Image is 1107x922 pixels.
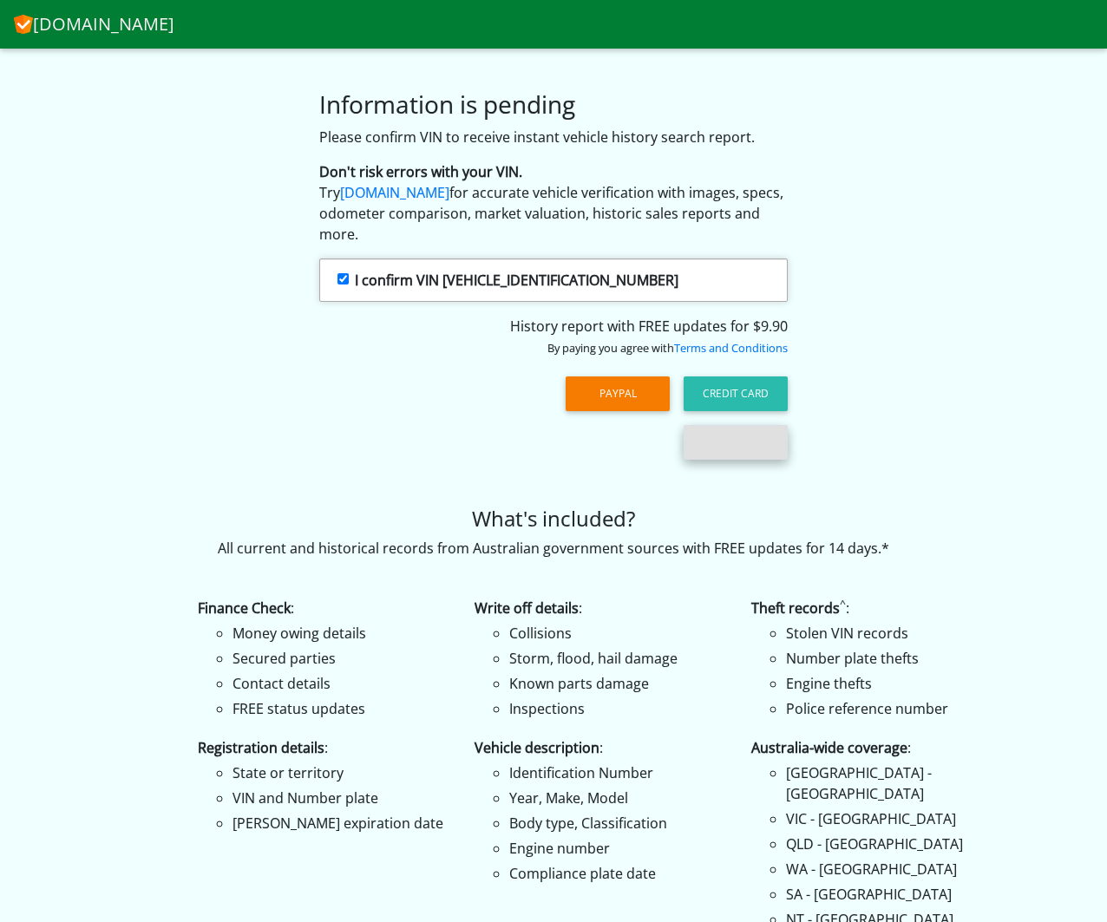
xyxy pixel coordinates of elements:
[751,598,840,618] strong: Theft records
[509,648,725,669] li: Storm, flood, hail damage
[509,673,725,694] li: Known parts damage
[566,376,670,411] button: PayPal
[786,884,1002,905] li: SA - [GEOGRAPHIC_DATA]
[233,673,449,694] li: Contact details
[509,813,725,834] li: Body type, Classification
[198,738,324,757] strong: Registration details
[14,11,33,34] img: CheckVIN.com.au logo
[786,859,1002,879] li: WA - [GEOGRAPHIC_DATA]
[233,698,449,719] li: FREE status updates
[319,90,788,120] h3: Information is pending
[509,788,725,808] li: Year, Make, Model
[319,162,522,181] strong: Don't risk errors with your VIN.
[786,762,1002,804] li: [GEOGRAPHIC_DATA] - [GEOGRAPHIC_DATA]
[547,340,788,356] small: By paying you agree with
[198,598,291,618] strong: Finance Check
[355,271,678,290] strong: I confirm VIN [VEHICLE_IDENTIFICATION_NUMBER]
[13,507,1094,532] h4: What's included?
[509,698,725,719] li: Inspections
[509,863,725,884] li: Compliance plate date
[475,738,599,757] strong: Vehicle description
[14,7,174,42] a: [DOMAIN_NAME]
[786,623,1002,644] li: Stolen VIN records
[233,762,449,783] li: State or territory
[786,808,1002,829] li: VIC - [GEOGRAPHIC_DATA]
[786,834,1002,854] li: QLD - [GEOGRAPHIC_DATA]
[674,340,788,356] a: Terms and Conditions
[509,623,725,644] li: Collisions
[340,183,449,202] a: [DOMAIN_NAME]
[233,813,449,834] li: [PERSON_NAME] expiration date
[475,598,579,618] strong: Write off details
[319,316,788,357] div: History report with FREE updates for $9.90
[337,273,349,284] input: I confirm VIN [VEHICLE_IDENTIFICATION_NUMBER]
[475,737,725,884] li: :
[233,623,449,644] li: Money owing details
[684,376,788,411] button: Credit Card
[509,838,725,859] li: Engine number
[840,597,846,611] sup: ^
[13,538,1094,559] p: All current and historical records from Australian government sources with FREE updates for 14 days.
[475,598,725,719] li: :
[198,737,449,834] li: :
[198,598,449,719] li: :
[233,788,449,808] li: VIN and Number plate
[319,161,788,245] p: Try for accurate vehicle verification with images, specs, odometer comparison, market valuation, ...
[509,762,725,783] li: Identification Number
[786,698,1002,719] li: Police reference number
[751,598,1002,719] li: :
[786,673,1002,694] li: Engine thefts
[751,738,907,757] strong: Australia-wide coverage
[319,127,788,147] p: Please confirm VIN to receive instant vehicle history search report.
[786,648,1002,669] li: Number plate thefts
[233,648,449,669] li: Secured parties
